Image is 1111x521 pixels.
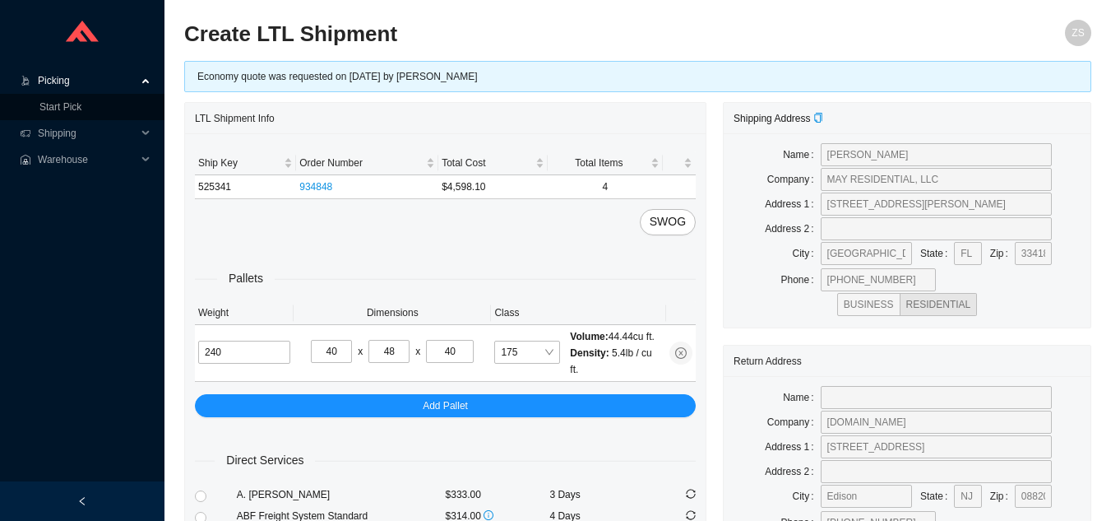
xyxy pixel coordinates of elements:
[734,346,1081,376] div: Return Address
[1072,20,1084,46] span: ZS
[813,110,823,127] div: Copy
[765,435,820,458] label: Address 1
[423,398,468,414] span: Add Pallet
[442,155,531,171] span: Total Cost
[570,345,663,378] div: 5.4 lb / cu ft.
[299,181,332,193] a: 934848
[663,151,696,175] th: undefined sortable
[491,301,666,325] th: Class
[195,301,294,325] th: Weight
[77,496,87,506] span: left
[920,485,954,508] label: State
[990,485,1015,508] label: Zip
[767,168,821,191] label: Company
[570,347,609,359] span: Density:
[415,343,420,360] div: x
[38,67,137,94] span: Picking
[195,175,296,199] td: 525341
[195,151,296,175] th: Ship Key sortable
[195,103,696,133] div: LTL Shipment Info
[765,217,820,240] label: Address 2
[195,394,696,417] button: Add Pallet
[215,451,315,470] span: Direct Services
[296,151,438,175] th: Order Number sortable
[906,299,971,310] span: RESIDENTIAL
[793,485,821,508] label: City
[686,489,696,499] span: sync
[426,340,474,363] input: H
[669,342,692,365] button: close-circle
[813,113,823,123] span: copy
[501,342,553,363] span: 175
[990,242,1015,265] label: Zip
[484,510,493,520] span: info-circle
[844,299,894,310] span: BUSINESS
[783,143,820,166] label: Name
[765,193,820,216] label: Address 1
[38,120,137,147] span: Shipping
[650,212,686,231] span: SWOG
[549,486,654,503] div: 3 Days
[767,411,821,434] label: Company
[184,20,864,49] h2: Create LTL Shipment
[438,151,547,175] th: Total Cost sortable
[548,151,664,175] th: Total Items sortable
[551,155,648,171] span: Total Items
[311,340,352,363] input: L
[686,510,696,520] span: sync
[438,175,547,199] td: $4,598.10
[358,343,363,360] div: x
[781,268,821,291] label: Phone
[299,155,423,171] span: Order Number
[765,460,820,483] label: Address 2
[548,175,664,199] td: 4
[920,242,954,265] label: State
[734,113,823,124] span: Shipping Address
[446,486,550,503] div: $333.00
[217,269,275,288] span: Pallets
[237,486,446,503] div: A. [PERSON_NAME]
[570,331,608,342] span: Volume:
[38,147,137,173] span: Warehouse
[640,209,696,235] button: SWOG
[570,328,663,345] div: 44.44 cu ft.
[294,301,491,325] th: Dimensions
[783,386,820,409] label: Name
[39,101,81,113] a: Start Pick
[197,68,1078,85] div: Economy quote was requested on [DATE] by [PERSON_NAME]
[198,155,280,171] span: Ship Key
[793,242,821,265] label: City
[368,340,410,363] input: W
